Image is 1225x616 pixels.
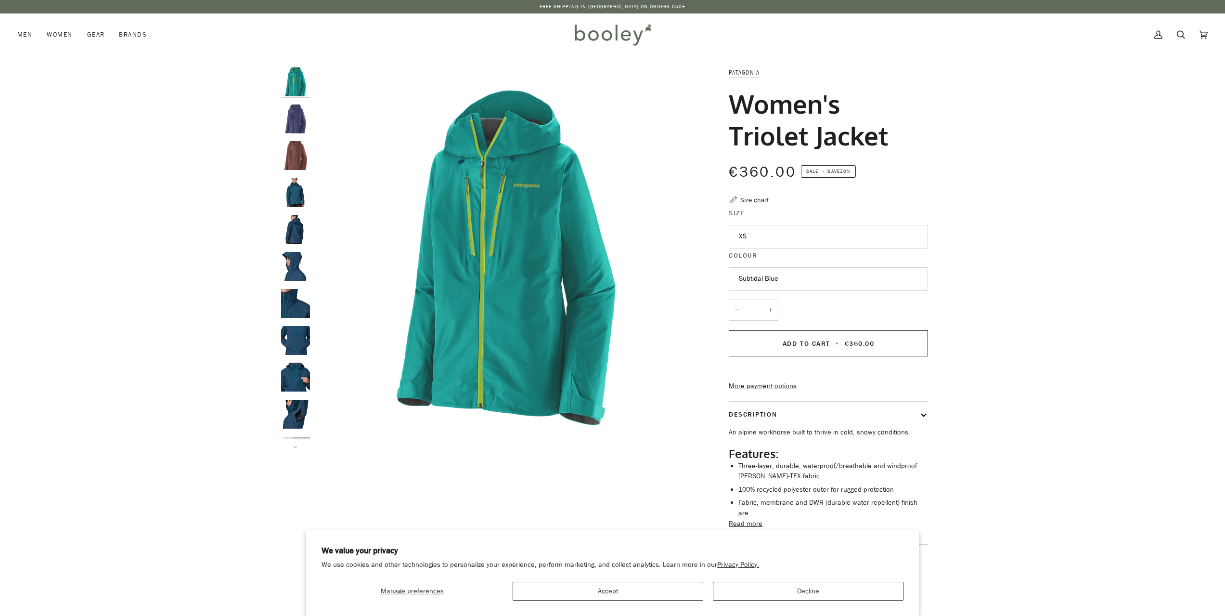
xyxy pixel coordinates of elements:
button: Manage preferences [322,582,503,601]
img: Patagonia Women's Triolet Jacket - Booley Galway [281,289,310,318]
p: An alpine workhorse built to thrive in cold, snowy conditions. [729,427,928,438]
span: €360.00 [845,339,875,348]
h2: Features: [729,446,928,461]
a: Gear [80,13,112,56]
img: Patagonia Women's Triolet Jacket - Booley Galway [281,326,310,355]
button: Subtidal Blue [729,267,928,291]
span: Add to Cart [783,339,830,348]
a: More payment options [729,381,928,392]
em: • [820,168,827,175]
a: Women [39,13,79,56]
button: Add to Cart • €360.00 [729,330,928,356]
img: Patagonia Women's Triolet Jacket - Booley Galway [281,400,310,429]
span: Men [17,30,32,39]
a: Men [17,13,39,56]
button: Accept [513,582,703,601]
button: Read more [729,519,762,529]
img: Patagonia Women's Triolet Jacket - Booley Galway [281,252,310,281]
span: • [833,339,842,348]
span: Colour [729,250,757,261]
input: Quantity [729,300,778,321]
span: Gear [87,30,105,39]
img: Patagonia Women's Triolet Jacket - Booley Galway [281,215,310,244]
span: Women [47,30,72,39]
a: Privacy Policy. [717,560,759,569]
h2: We value your privacy [322,546,903,556]
span: Manage preferences [381,587,444,596]
div: Patagonia Women's Triolet Jacket Subtidal Blue - Booley Galway [315,67,696,448]
p: We use cookies and other technologies to personalize your experience, perform marketing, and coll... [322,561,903,570]
a: Patagonia [729,68,760,77]
img: Patagonia Women's Triolet Jacket - Booley Galway [281,178,310,207]
h1: Women's Triolet Jacket [729,88,921,151]
img: Patagonia Women's Triolet Jacket - Booley Galway [281,363,310,392]
li: 100% recycled polyester outer for rugged protection [738,485,928,495]
img: Booley [570,21,655,49]
span: Size [729,208,745,218]
div: Size chart [740,195,769,205]
li: Fabric, membrane and DWR (durable water repellent) finish are [738,498,928,518]
span: Brands [119,30,147,39]
button: Description [729,402,928,427]
p: Free Shipping in [GEOGRAPHIC_DATA] on Orders €50+ [540,3,686,11]
img: Patagonia Women&#39;s Triolet Jacket Subtidal Blue - Booley Galway [315,67,696,448]
button: − [729,300,744,321]
a: Brands [112,13,154,56]
span: €360.00 [729,162,796,182]
button: XS [729,225,928,249]
li: Three-layer, durable, waterproof/breathable and windproof [PERSON_NAME]-TEX fabric [738,461,928,482]
button: + [763,300,778,321]
img: Patagonia Women's Triolet Jacket Solstice Purple - Booley Galway [281,105,310,133]
span: Save [801,165,856,178]
img: Patagonia Women's Triolet Jacket Subtidal Blue - Booley Galway [281,67,310,96]
span: 20% [840,168,851,175]
img: Patagonia Women's Triolet Jacket Dulse Mauve - Booley Galway [281,141,310,170]
span: Sale [806,168,818,175]
button: Decline [713,582,903,601]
